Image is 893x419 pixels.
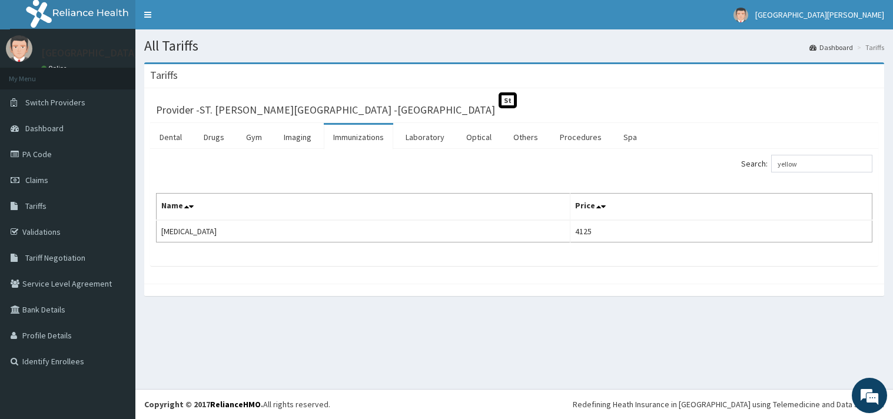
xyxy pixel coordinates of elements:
p: [GEOGRAPHIC_DATA][PERSON_NAME] [41,48,215,58]
td: [MEDICAL_DATA] [157,220,570,242]
img: User Image [733,8,748,22]
a: Imaging [274,125,321,149]
img: User Image [6,35,32,62]
td: 4125 [570,220,872,242]
a: Optical [457,125,501,149]
a: Dashboard [809,42,853,52]
a: Drugs [194,125,234,149]
a: Procedures [550,125,611,149]
span: Tariffs [25,201,47,211]
strong: Copyright © 2017 . [144,399,263,410]
h3: Tariffs [150,70,178,81]
li: Tariffs [854,42,884,52]
a: Dental [150,125,191,149]
span: Tariff Negotiation [25,252,85,263]
input: Search: [771,155,872,172]
label: Search: [741,155,872,172]
th: Name [157,194,570,221]
a: Spa [614,125,646,149]
footer: All rights reserved. [135,389,893,419]
a: Gym [237,125,271,149]
th: Price [570,194,872,221]
span: [GEOGRAPHIC_DATA][PERSON_NAME] [755,9,884,20]
h3: Provider - ST. [PERSON_NAME][GEOGRAPHIC_DATA] -[GEOGRAPHIC_DATA] [156,105,495,115]
div: Redefining Heath Insurance in [GEOGRAPHIC_DATA] using Telemedicine and Data Science! [573,398,884,410]
h1: All Tariffs [144,38,884,54]
a: RelianceHMO [210,399,261,410]
a: Laboratory [396,125,454,149]
a: Online [41,64,69,72]
span: Dashboard [25,123,64,134]
span: St [499,92,517,108]
a: Others [504,125,547,149]
a: Immunizations [324,125,393,149]
span: Claims [25,175,48,185]
span: Switch Providers [25,97,85,108]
